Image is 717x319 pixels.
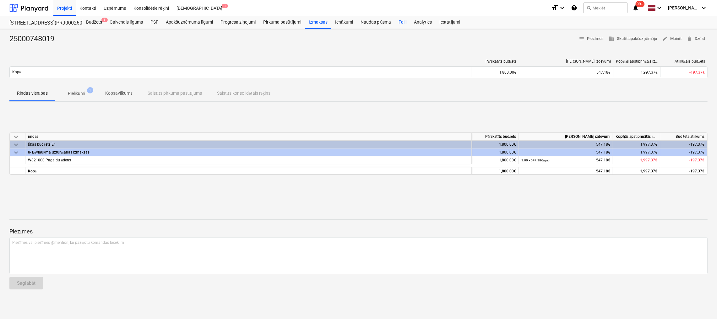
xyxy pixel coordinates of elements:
[28,158,71,162] span: W821000 Pagaidu ūdens
[519,133,613,141] div: [PERSON_NAME] izdevumi
[436,16,464,29] a: Iestatījumi
[689,158,704,162] span: -197.37€
[472,148,519,156] div: 1,800.00€
[660,148,707,156] div: -197.37€
[475,59,517,64] div: Pārskatīts budžets
[28,141,469,148] div: Ēkas budžets E1
[331,16,357,29] a: Ienākumi
[472,141,519,148] div: 1,800.00€
[660,133,707,141] div: Budžeta atlikums
[101,18,108,22] span: 1
[613,67,660,77] div: 1,997.37€
[660,141,707,148] div: -197.37€
[9,34,59,44] div: 25000748019
[87,87,93,93] span: 1
[579,36,584,42] span: notes
[82,16,106,29] div: Budžets
[472,156,519,164] div: 1,800.00€
[105,90,133,97] p: Kopsavilkums
[684,34,708,44] button: Dzēst
[579,35,604,42] span: Piezīmes
[9,228,708,235] p: Piezīmes
[613,148,660,156] div: 1,997.37€
[662,36,668,42] span: edit
[472,167,519,175] div: 1,800.00€
[472,67,519,77] div: 1,800.00€
[660,34,684,44] button: Mainīt
[9,20,75,26] div: [STREET_ADDRESS](PRJ0002600) 2601946
[522,59,611,64] div: [PERSON_NAME] izdevumi
[217,16,259,29] a: Progresa ziņojumi
[662,35,682,42] span: Mainīt
[576,34,606,44] button: Piezīmes
[609,36,614,42] span: business
[12,70,21,75] p: Kopā
[689,70,705,75] span: -197.37€
[25,133,472,141] div: rindas
[395,16,410,29] a: Faili
[613,167,660,175] div: 1,997.37€
[12,133,20,141] span: keyboard_arrow_down
[609,35,657,42] span: Skatīt apakšuzņēmēju
[305,16,331,29] a: Izmaksas
[17,90,48,97] p: Rindas vienības
[606,34,660,44] button: Skatīt apakšuzņēmēju
[82,16,106,29] a: Budžets1
[410,16,436,29] a: Analytics
[521,148,610,156] div: 547.18€
[613,133,660,141] div: Kopējās apstiprinātās izmaksas
[616,59,658,64] div: Kopējās apstiprinātās izmaksas
[687,35,705,42] span: Dzēst
[147,16,162,29] a: PSF
[687,36,692,42] span: delete
[222,4,228,8] span: 1
[259,16,305,29] a: Pirkuma pasūtījumi
[28,148,469,156] div: 8- Būvlaukma uzturēšanas izmaksas
[640,158,657,162] span: 1,997.37€
[25,167,472,175] div: Kopā
[521,159,550,162] small: 1.00 × 547.18€ / gab
[521,156,610,164] div: 547.18€
[521,167,610,175] div: 547.18€
[521,141,610,148] div: 547.18€
[12,141,20,148] span: keyboard_arrow_down
[472,133,519,141] div: Pārskatīts budžets
[162,16,217,29] a: Apakšuzņēmuma līgumi
[686,289,717,319] iframe: Chat Widget
[522,70,611,75] div: 547.18€
[106,16,147,29] a: Galvenais līgums
[660,167,707,175] div: -197.37€
[357,16,395,29] a: Naudas plūsma
[12,149,20,156] span: keyboard_arrow_down
[613,141,660,148] div: 1,997.37€
[68,90,85,97] p: Pielikumi
[663,59,705,64] div: Atlikušais budžets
